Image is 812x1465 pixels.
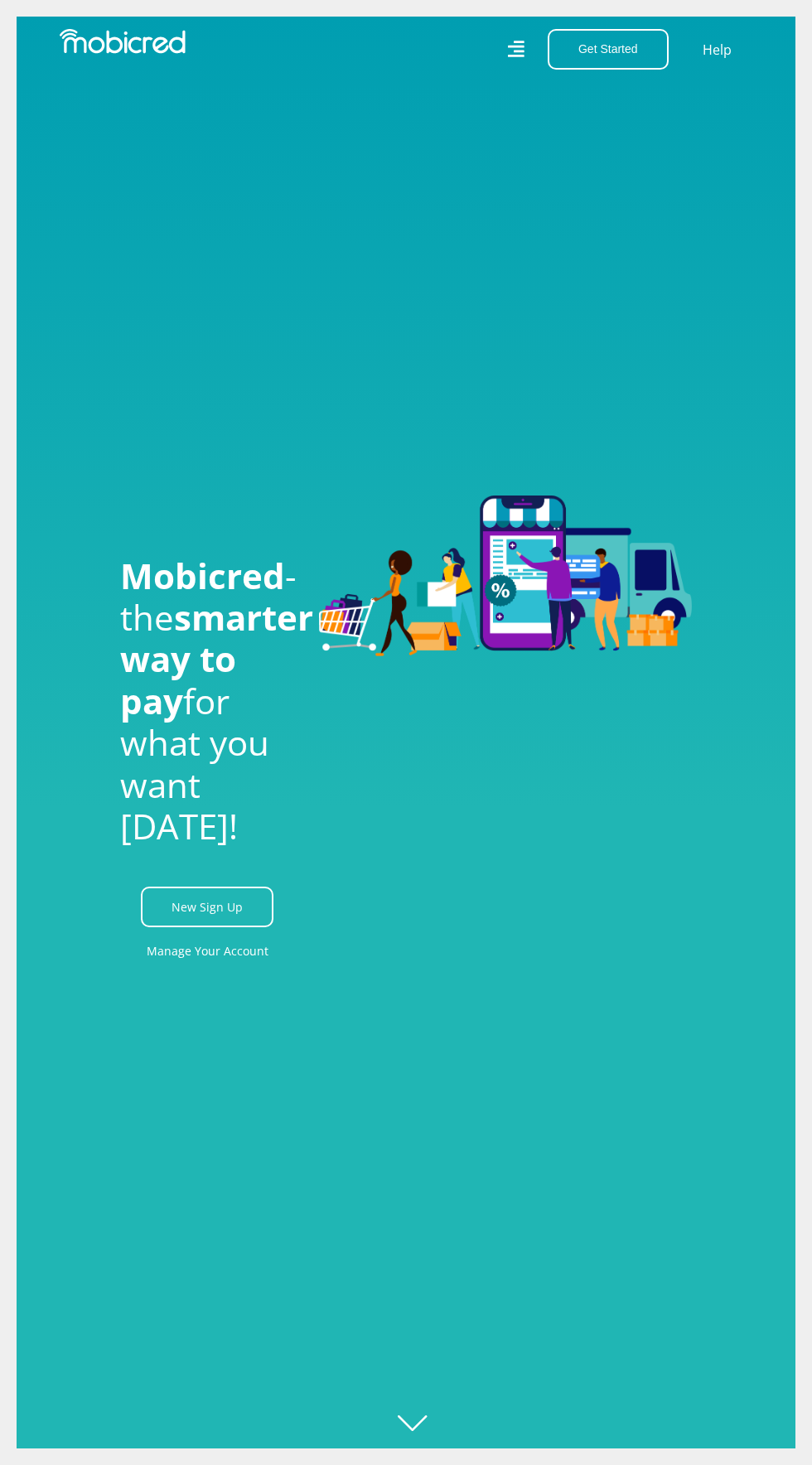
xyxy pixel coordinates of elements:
[702,39,732,60] a: Help
[120,555,294,848] h1: - the for what you want [DATE]!
[147,932,268,969] a: Manage Your Account
[120,593,313,724] span: smarter way to pay
[60,29,186,54] img: Mobicred
[319,496,692,657] img: Welcome to Mobicred
[120,552,285,599] span: Mobicred
[141,887,273,927] a: New Sign Up
[548,29,669,70] button: Get Started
